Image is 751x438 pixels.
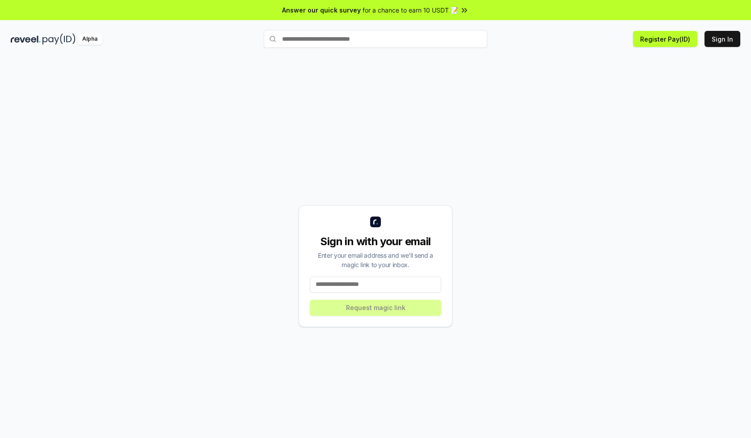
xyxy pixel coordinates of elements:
span: Answer our quick survey [282,5,361,15]
span: for a chance to earn 10 USDT 📝 [363,5,458,15]
button: Sign In [705,31,740,47]
img: pay_id [42,34,76,45]
div: Alpha [77,34,102,45]
img: logo_small [370,217,381,227]
div: Enter your email address and we’ll send a magic link to your inbox. [310,251,441,269]
div: Sign in with your email [310,234,441,249]
button: Register Pay(ID) [633,31,697,47]
img: reveel_dark [11,34,41,45]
